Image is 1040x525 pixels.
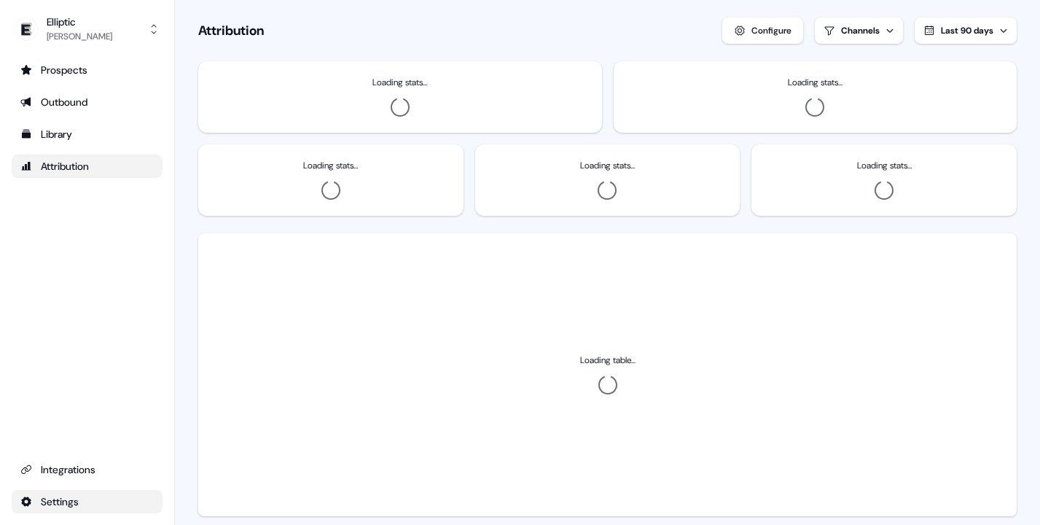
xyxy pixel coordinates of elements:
[12,155,163,178] a: Go to attribution
[12,12,163,47] button: Elliptic[PERSON_NAME]
[303,158,358,173] h3: Loading stats...
[12,90,163,114] a: Go to outbound experience
[12,458,163,481] a: Go to integrations
[198,22,264,39] h1: Attribution
[751,23,791,38] div: Configure
[580,353,636,367] div: Loading table...
[815,17,903,44] button: Channels
[20,462,154,477] div: Integrations
[841,24,880,37] div: Channels
[20,127,154,141] div: Library
[20,159,154,174] div: Attribution
[12,58,163,82] a: Go to prospects
[12,490,163,513] a: Go to integrations
[12,122,163,146] a: Go to templates
[372,75,427,90] h3: Loading stats...
[722,17,803,44] button: Configure
[20,95,154,109] div: Outbound
[20,494,154,509] div: Settings
[47,15,112,29] div: Elliptic
[857,158,912,173] h3: Loading stats...
[580,158,635,173] h3: Loading stats...
[20,63,154,77] div: Prospects
[788,75,842,90] h3: Loading stats...
[47,29,112,44] div: [PERSON_NAME]
[915,17,1017,44] button: Last 90 days
[941,25,993,36] span: Last 90 days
